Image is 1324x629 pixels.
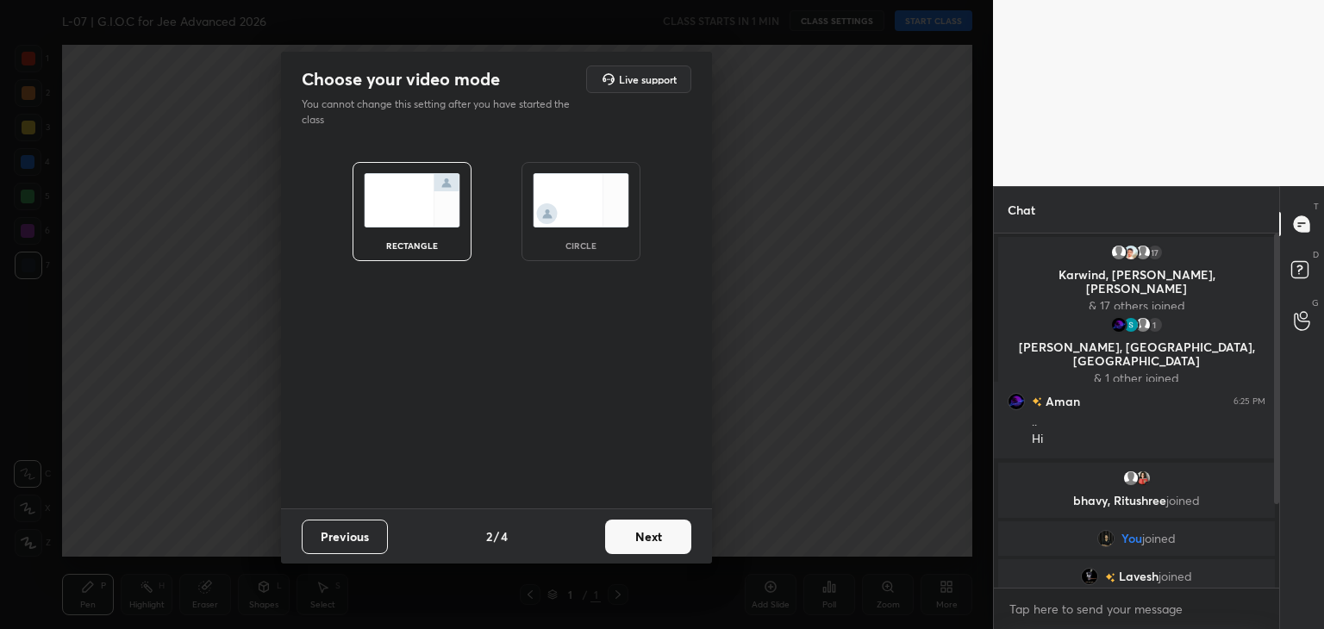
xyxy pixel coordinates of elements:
[1122,470,1140,487] img: default.png
[1121,532,1142,545] span: You
[302,97,581,128] p: You cannot change this setting after you have started the class
[1158,570,1192,583] span: joined
[302,68,500,90] h2: Choose your video mode
[1081,568,1098,585] img: 4b9450a7b8b3460c85d8a1959f1f206c.jpg
[1042,392,1080,410] h6: Aman
[1032,397,1042,407] img: no-rating-badge.077c3623.svg
[1134,316,1152,333] img: default.png
[546,241,615,250] div: circle
[1312,296,1319,309] p: G
[605,520,691,554] button: Next
[1032,431,1265,448] div: Hi
[1233,396,1265,407] div: 6:25 PM
[1009,371,1265,385] p: & 1 other joined
[364,173,460,227] img: normalScreenIcon.ae25ed63.svg
[1134,470,1152,487] img: e06399a2884349598eeb5481ff00bba4.jpg
[994,234,1279,589] div: grid
[1110,316,1127,333] img: 50b68ce55ad2432cb5a05f1a32370904.jpg
[1142,532,1176,545] span: joined
[994,187,1049,233] p: Chat
[1110,244,1127,261] img: default.png
[619,74,677,84] h5: Live support
[1009,494,1265,508] p: bhavy, Ritushree
[1146,316,1164,333] div: 1
[533,173,629,227] img: circleScreenIcon.acc0effb.svg
[1313,248,1319,261] p: D
[1146,244,1164,261] div: 17
[1009,299,1265,313] p: & 17 others joined
[1009,340,1265,368] p: [PERSON_NAME], [GEOGRAPHIC_DATA], [GEOGRAPHIC_DATA]
[1008,393,1025,410] img: 50b68ce55ad2432cb5a05f1a32370904.jpg
[1097,530,1115,547] img: 12c70a12c77b4000a4527c30547478fb.jpg
[1122,316,1140,333] img: 3
[302,520,388,554] button: Previous
[486,527,492,545] h4: 2
[378,241,447,250] div: rectangle
[1119,570,1158,583] span: Lavesh
[1122,244,1140,261] img: 6d2ac14674b34ab78fc8e3663d66dde8.jpg
[1314,200,1319,213] p: T
[501,527,508,545] h4: 4
[1134,244,1152,261] img: default.png
[1009,268,1265,296] p: Karwind, [PERSON_NAME], [PERSON_NAME]
[1032,414,1265,431] div: ..
[494,527,499,545] h4: /
[1166,492,1200,508] span: joined
[1105,573,1115,582] img: no-rating-badge.077c3623.svg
